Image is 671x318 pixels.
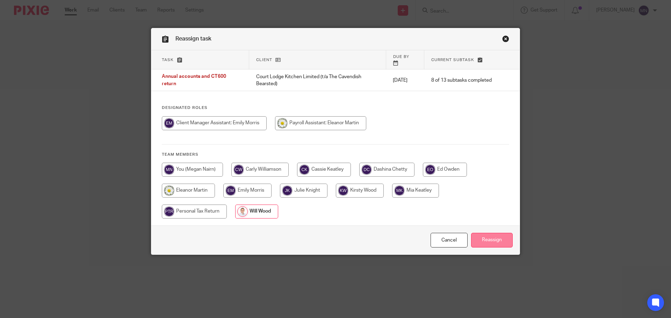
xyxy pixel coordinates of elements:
[162,58,174,62] span: Task
[424,69,499,91] td: 8 of 13 subtasks completed
[175,36,211,42] span: Reassign task
[162,105,509,111] h4: Designated Roles
[431,233,468,248] a: Close this dialog window
[431,58,474,62] span: Current subtask
[502,35,509,45] a: Close this dialog window
[393,77,417,84] p: [DATE]
[162,152,509,157] h4: Team members
[256,73,379,88] p: Court Lodge Kitchen Limited (t/a The Cavendish Bearsted)
[162,74,226,87] span: Annual accounts and CT600 return
[393,55,409,59] span: Due by
[471,233,513,248] input: Reassign
[256,58,272,62] span: Client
